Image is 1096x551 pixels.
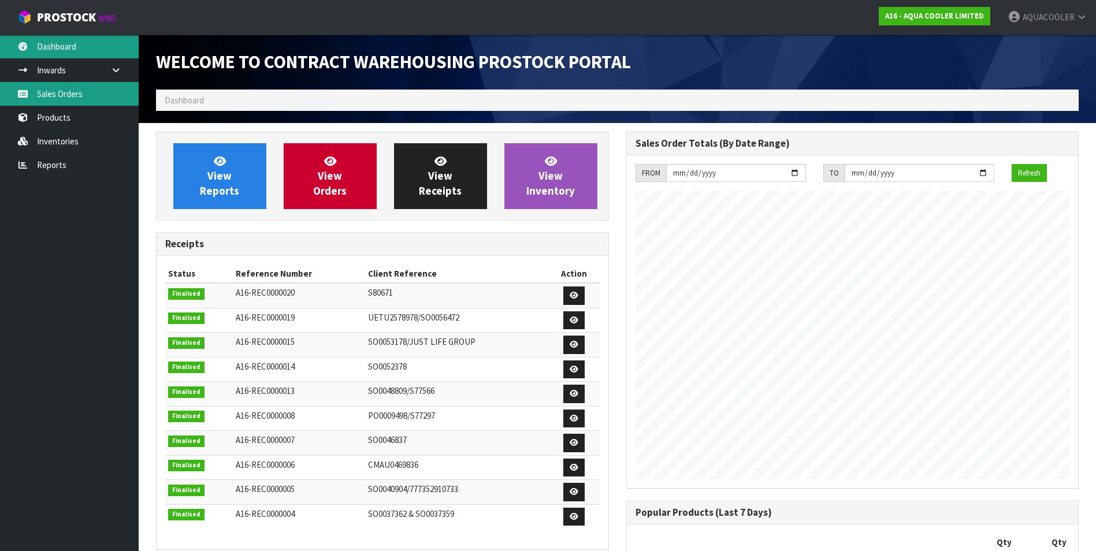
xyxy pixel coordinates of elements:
[236,508,295,519] span: A16-REC0000004
[368,410,435,421] span: PO0009498/S77297
[236,385,295,396] span: A16-REC0000013
[885,11,984,21] strong: A16 - AQUA COOLER LIMITED
[156,50,631,73] span: Welcome to Contract Warehousing ProStock Portal
[200,154,239,198] span: View Reports
[233,265,365,283] th: Reference Number
[1012,164,1047,183] button: Refresh
[173,143,266,209] a: ViewReports
[368,385,434,396] span: SO0048809/S77566
[168,485,205,496] span: Finalised
[419,154,462,198] span: View Receipts
[368,483,458,494] span: SO0040904/777352910733
[168,386,205,398] span: Finalised
[1023,12,1075,23] span: AQUACOOLER
[394,143,487,209] a: ViewReceipts
[368,287,393,298] span: S80671
[236,410,295,421] span: A16-REC0000008
[37,10,96,25] span: ProStock
[636,138,1070,149] h3: Sales Order Totals (By Date Range)
[165,95,204,106] span: Dashboard
[313,154,347,198] span: View Orders
[98,13,116,24] small: WMS
[636,507,1070,518] h3: Popular Products (Last 7 Days)
[236,336,295,347] span: A16-REC0000015
[168,509,205,520] span: Finalised
[236,287,295,298] span: A16-REC0000020
[284,143,377,209] a: ViewOrders
[236,361,295,372] span: A16-REC0000014
[368,459,418,470] span: CMAU0469836
[368,312,459,323] span: UETU2578978/SO0056472
[368,336,475,347] span: SO0053178/JUST LIFE GROUP
[236,312,295,323] span: A16-REC0000019
[168,337,205,349] span: Finalised
[636,164,666,183] div: FROM
[368,434,407,445] span: SO0046837
[548,265,600,283] th: Action
[168,460,205,471] span: Finalised
[823,164,845,183] div: TO
[526,154,575,198] span: View Inventory
[165,265,233,283] th: Status
[168,362,205,373] span: Finalised
[236,483,295,494] span: A16-REC0000005
[368,361,407,372] span: SO0052378
[236,434,295,445] span: A16-REC0000007
[504,143,597,209] a: ViewInventory
[365,265,548,283] th: Client Reference
[236,459,295,470] span: A16-REC0000006
[165,239,600,250] h3: Receipts
[168,411,205,422] span: Finalised
[168,312,205,324] span: Finalised
[168,288,205,300] span: Finalised
[168,435,205,447] span: Finalised
[368,508,454,519] span: SO0037362 & SO0037359
[17,10,32,24] img: cube-alt.png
